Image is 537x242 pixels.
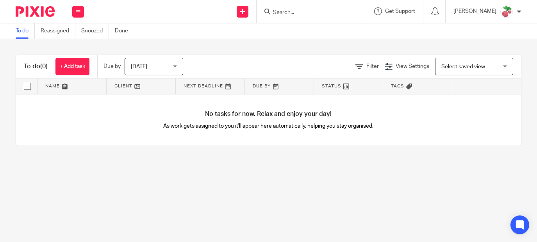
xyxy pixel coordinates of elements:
[16,23,35,39] a: To do
[131,64,147,69] span: [DATE]
[396,64,429,69] span: View Settings
[16,110,521,118] h4: No tasks for now. Relax and enjoy your day!
[366,64,379,69] span: Filter
[55,58,89,75] a: + Add task
[24,62,48,71] h1: To do
[81,23,109,39] a: Snoozed
[16,6,55,17] img: Pixie
[40,63,48,69] span: (0)
[115,23,134,39] a: Done
[500,5,513,18] img: Cherubi-Pokemon-PNG-Isolated-HD.png
[142,122,395,130] p: As work gets assigned to you it'll appear here automatically, helping you stay organised.
[103,62,121,70] p: Due by
[41,23,75,39] a: Reassigned
[391,84,404,88] span: Tags
[441,64,485,69] span: Select saved view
